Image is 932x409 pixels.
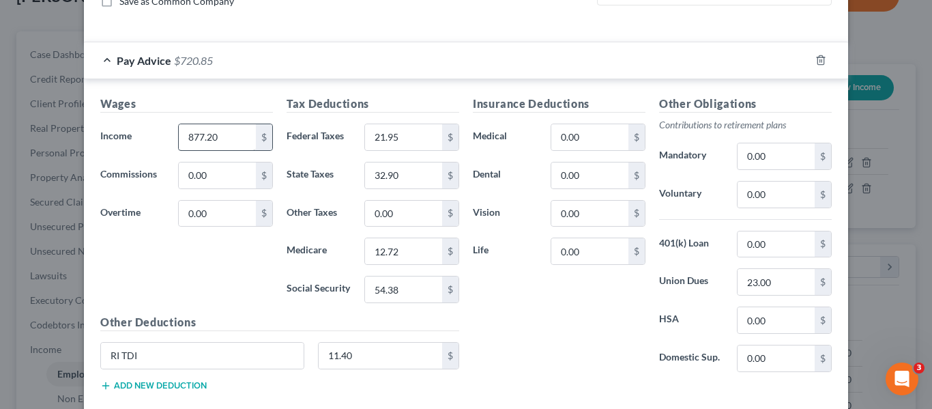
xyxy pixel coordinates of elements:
span: $720.85 [174,54,213,67]
div: $ [815,307,831,333]
div: $ [628,238,645,264]
input: 0.00 [551,238,628,264]
h5: Tax Deductions [287,96,459,113]
input: Specify... [101,343,304,369]
label: Other Taxes [280,200,358,227]
div: $ [256,201,272,227]
input: 0.00 [738,143,815,169]
div: $ [815,269,831,295]
input: 0.00 [365,124,442,150]
label: Vision [466,200,544,227]
div: $ [442,124,458,150]
label: Voluntary [652,181,730,208]
input: 0.00 [319,343,443,369]
label: Mandatory [652,143,730,170]
input: 0.00 [365,277,442,302]
div: $ [815,345,831,371]
button: Add new deduction [100,380,207,391]
label: HSA [652,307,730,334]
label: Overtime [93,200,171,227]
div: $ [815,231,831,257]
input: 0.00 [738,269,815,295]
div: $ [256,124,272,150]
label: Medical [466,124,544,151]
input: 0.00 [365,163,442,188]
input: 0.00 [365,201,442,227]
label: Federal Taxes [280,124,358,151]
span: Pay Advice [117,54,171,67]
label: Life [466,238,544,265]
div: $ [442,238,458,264]
div: $ [442,201,458,227]
iframe: Intercom live chat [886,363,918,395]
label: 401(k) Loan [652,231,730,258]
div: $ [628,201,645,227]
input: 0.00 [365,238,442,264]
h5: Insurance Deductions [473,96,645,113]
input: 0.00 [179,163,256,188]
label: Commissions [93,162,171,189]
div: $ [815,143,831,169]
label: Union Dues [652,268,730,296]
input: 0.00 [738,345,815,371]
div: $ [815,182,831,208]
div: $ [256,163,272,188]
label: Social Security [280,276,358,303]
div: $ [628,163,645,188]
input: 0.00 [738,182,815,208]
div: $ [628,124,645,150]
input: 0.00 [551,124,628,150]
label: Medicare [280,238,358,265]
input: 0.00 [179,124,256,150]
label: Domestic Sup. [652,345,730,372]
p: Contributions to retirement plans [659,118,832,132]
h5: Other Obligations [659,96,832,113]
input: 0.00 [738,307,815,333]
label: State Taxes [280,162,358,189]
h5: Wages [100,96,273,113]
h5: Other Deductions [100,314,459,331]
input: 0.00 [551,201,628,227]
input: 0.00 [551,163,628,188]
input: 0.00 [738,231,815,257]
div: $ [442,277,458,302]
div: $ [442,343,458,369]
label: Dental [466,162,544,189]
div: $ [442,163,458,188]
span: 3 [914,363,924,373]
span: Income [100,130,132,141]
input: 0.00 [179,201,256,227]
